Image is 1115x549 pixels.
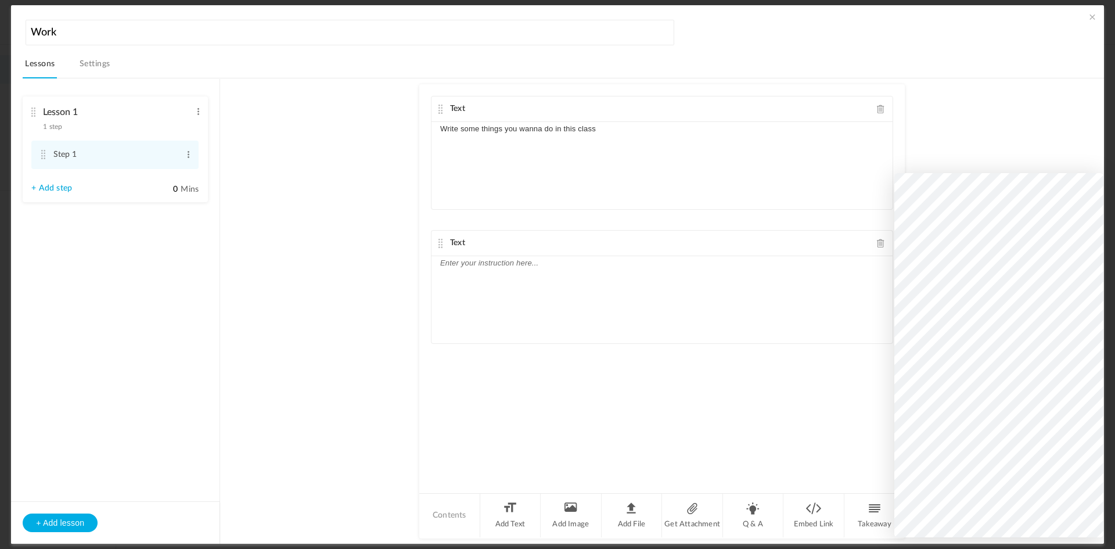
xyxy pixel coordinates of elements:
[844,494,905,537] li: Takeaway
[662,494,723,537] li: Get Attachment
[450,239,465,247] span: Text
[783,494,844,537] li: Embed Link
[480,494,541,537] li: Add Text
[602,494,663,537] li: Add File
[440,122,884,136] p: Write some things you wanna do in this class
[450,105,465,113] span: Text
[181,185,199,193] span: Mins
[723,494,784,537] li: Q & A
[419,494,480,537] li: Contents
[541,494,602,537] li: Add Image
[149,184,178,195] input: Mins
